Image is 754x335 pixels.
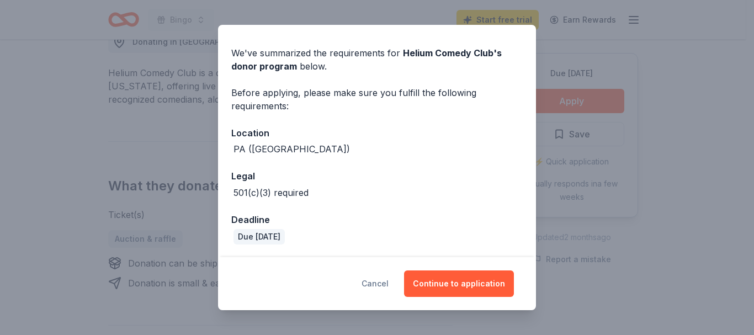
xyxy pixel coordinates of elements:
div: Deadline [231,212,523,227]
div: Before applying, please make sure you fulfill the following requirements: [231,86,523,113]
button: Cancel [362,270,389,297]
div: Legal [231,169,523,183]
div: 501(c)(3) required [233,186,309,199]
button: Continue to application [404,270,514,297]
div: PA ([GEOGRAPHIC_DATA]) [233,142,350,156]
div: We've summarized the requirements for below. [231,46,523,73]
div: Due [DATE] [233,229,285,244]
div: Location [231,126,523,140]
